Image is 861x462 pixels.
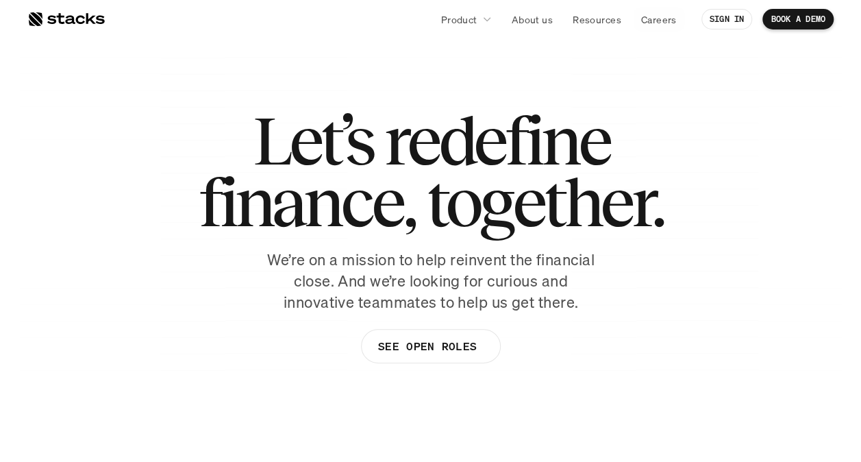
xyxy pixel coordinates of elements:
[701,9,753,29] a: SIGN IN
[564,7,629,32] a: Resources
[771,14,825,24] p: BOOK A DEMO
[641,12,677,27] p: Careers
[441,12,477,27] p: Product
[377,337,476,356] p: SEE OPEN ROLES
[710,14,745,24] p: SIGN IN
[762,9,834,29] a: BOOK A DEMO
[633,7,685,32] a: Careers
[503,7,561,32] a: About us
[260,250,602,313] p: We’re on a mission to help reinvent the financial close. And we’re looking for curious and innova...
[573,12,621,27] p: Resources
[360,329,500,363] a: SEE OPEN ROLES
[199,110,663,233] h1: Let’s redefine finance, together.
[512,12,553,27] p: About us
